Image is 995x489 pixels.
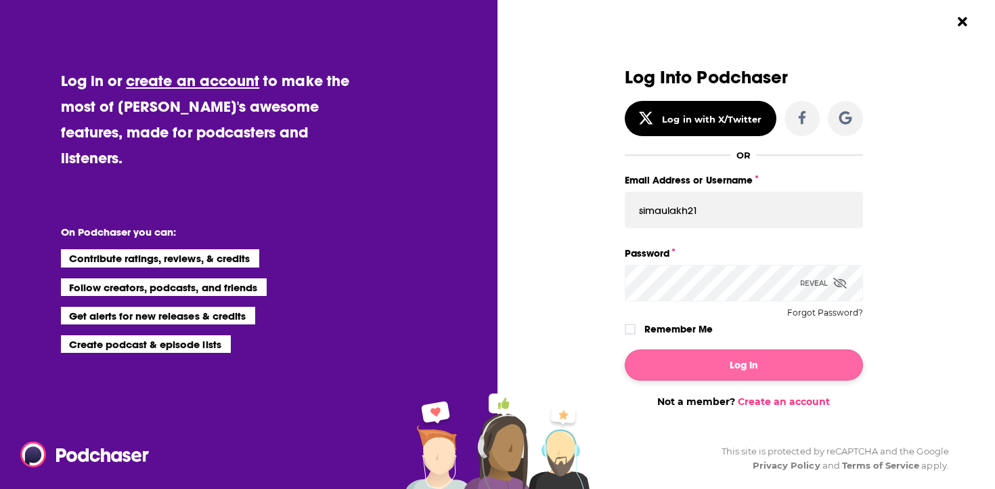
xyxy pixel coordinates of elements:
[738,396,830,408] a: Create an account
[625,244,863,262] label: Password
[842,460,920,471] a: Terms of Service
[20,442,139,467] a: Podchaser - Follow, Share and Rate Podcasts
[736,150,751,161] div: OR
[61,226,332,238] li: On Podchaser you can:
[61,335,231,353] li: Create podcast & episode lists
[61,278,267,296] li: Follow creators, podcasts, and friends
[625,68,863,87] h3: Log Into Podchaser
[711,444,949,473] div: This site is protected by reCAPTCHA and the Google and apply.
[625,396,863,408] div: Not a member?
[800,265,847,301] div: Reveal
[787,308,863,318] button: Forgot Password?
[20,442,150,467] img: Podchaser - Follow, Share and Rate Podcasts
[61,307,255,324] li: Get alerts for new releases & credits
[625,192,863,228] input: Email Address or Username
[625,171,863,189] label: Email Address or Username
[753,460,820,471] a: Privacy Policy
[126,71,259,90] a: create an account
[625,349,863,381] button: Log In
[625,101,776,136] button: Log in with X/Twitter
[61,249,260,267] li: Contribute ratings, reviews, & credits
[644,320,713,338] label: Remember Me
[950,9,975,35] button: Close Button
[662,114,761,125] div: Log in with X/Twitter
